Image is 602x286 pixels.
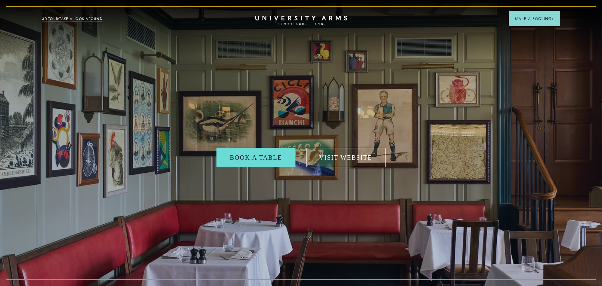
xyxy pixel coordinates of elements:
[551,18,554,20] img: Arrow icon
[515,16,554,22] span: Make a Booking
[216,148,295,167] a: Book a table
[255,16,347,26] a: Home
[306,148,386,167] a: Visit Website
[42,16,102,22] a: 3D TOUR:TAKE A LOOK AROUND
[509,11,560,26] button: Make a BookingArrow icon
